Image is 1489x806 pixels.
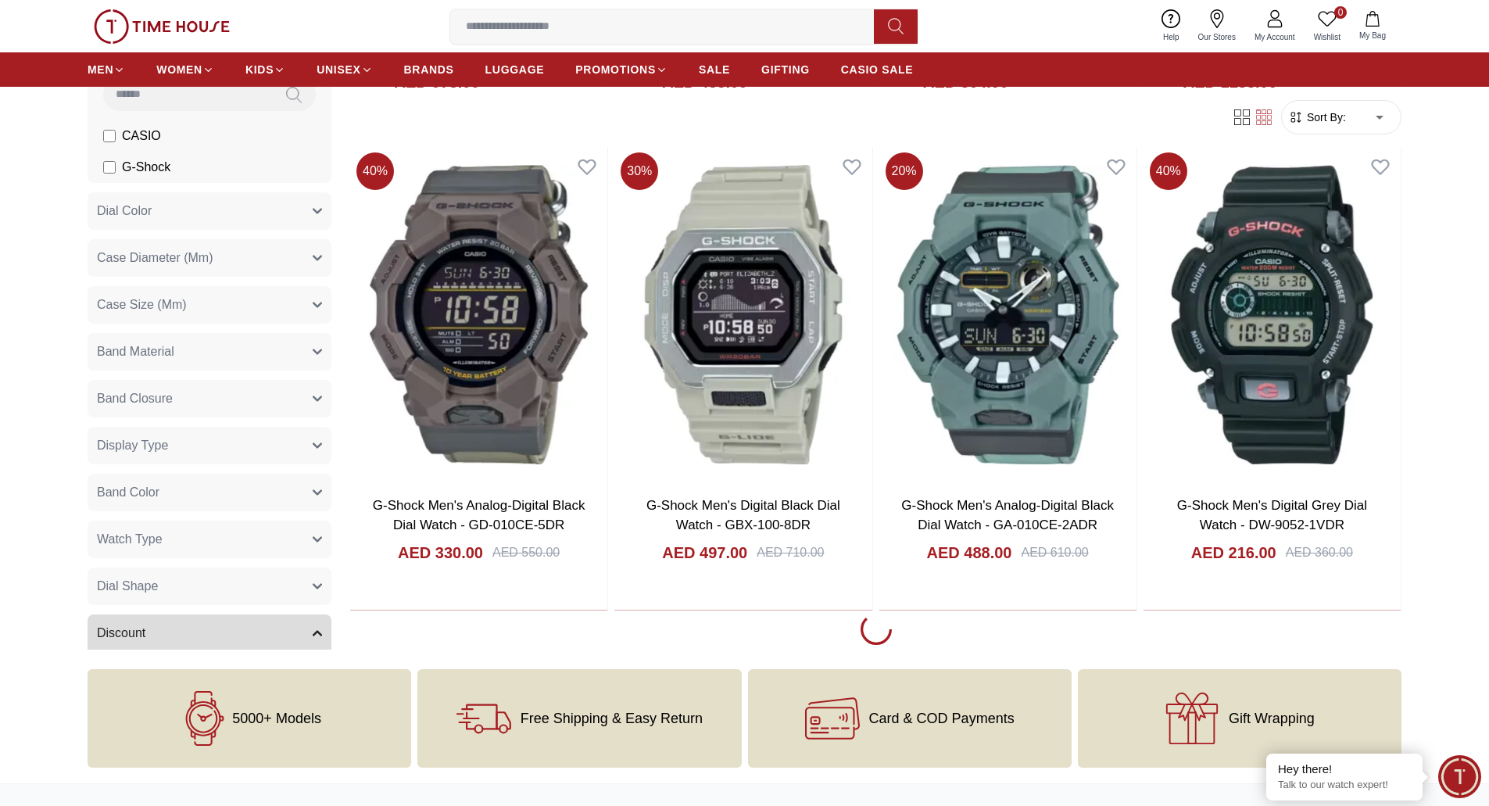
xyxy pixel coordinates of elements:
div: AED 360.00 [1286,543,1353,562]
span: Wishlist [1308,31,1347,43]
span: 30 % [621,152,658,190]
a: G-Shock Men's Digital Black Dial Watch - GBX-100-8DR [646,498,840,533]
span: Free Shipping & Easy Return [521,711,703,726]
button: Case Diameter (Mm) [88,240,331,278]
span: Discount [97,625,145,643]
a: BRANDS [404,56,454,84]
div: Hey there! [1278,761,1411,777]
span: UNISEX [317,62,360,77]
a: KIDS [245,56,285,84]
span: Our Stores [1192,31,1242,43]
span: Band Material [97,343,174,362]
img: G-Shock Men's Analog-Digital Black Dial Watch - GA-010CE-2ADR [879,146,1136,482]
div: Chat Widget [1438,755,1481,798]
button: Band Color [88,475,331,512]
p: Talk to our watch expert! [1278,779,1411,792]
button: My Bag [1350,8,1395,45]
button: Case Size (Mm) [88,287,331,324]
button: Band Closure [88,381,331,418]
span: Dial Shape [97,578,158,596]
span: BRANDS [404,62,454,77]
div: AED 710.00 [757,543,824,562]
span: Band Color [97,484,159,503]
h4: AED 330.00 [398,542,483,564]
button: Discount [88,615,331,653]
a: LUGGAGE [485,56,545,84]
button: Dial Color [88,193,331,231]
a: UNISEX [317,56,372,84]
span: Watch Type [97,531,163,550]
img: G-Shock Men's Digital Grey Dial Watch - DW-9052-1VDR [1144,146,1401,482]
span: 5000+ Models [232,711,321,726]
a: Help [1154,6,1189,46]
span: Help [1157,31,1186,43]
div: AED 610.00 [1021,543,1088,562]
button: Band Material [88,334,331,371]
span: GIFTING [761,62,810,77]
span: My Bag [1353,30,1392,41]
a: MEN [88,56,125,84]
button: Dial Shape [88,568,331,606]
a: Our Stores [1189,6,1245,46]
span: CASIO [122,127,161,146]
span: Display Type [97,437,168,456]
span: PROMOTIONS [575,62,656,77]
span: 40 % [356,152,394,190]
span: G-Shock [122,159,170,177]
img: ... [94,9,230,44]
span: CASIO SALE [841,62,914,77]
button: Watch Type [88,521,331,559]
span: WOMEN [156,62,202,77]
span: 20 % [886,152,923,190]
a: G-Shock Men's Analog-Digital Black Dial Watch - GA-010CE-2ADR [901,498,1114,533]
span: 0 [1334,6,1347,19]
span: Gift Wrapping [1229,711,1315,726]
h4: AED 488.00 [927,542,1012,564]
div: AED 550.00 [492,543,560,562]
a: CASIO SALE [841,56,914,84]
a: 0Wishlist [1305,6,1350,46]
span: Case Size (Mm) [97,296,187,315]
button: Sort By: [1288,109,1346,125]
a: PROMOTIONS [575,56,668,84]
button: Display Type [88,428,331,465]
a: SALE [699,56,730,84]
a: G-Shock Men's Digital Grey Dial Watch - DW-9052-1VDR [1177,498,1367,533]
span: Dial Color [97,202,152,221]
span: LUGGAGE [485,62,545,77]
span: Case Diameter (Mm) [97,249,213,268]
input: CASIO [103,131,116,143]
span: Sort By: [1304,109,1346,125]
span: 40 % [1150,152,1187,190]
img: G-Shock Men's Analog-Digital Black Dial Watch - GD-010CE-5DR [350,146,607,482]
a: WOMEN [156,56,214,84]
input: G-Shock [103,162,116,174]
span: Band Closure [97,390,173,409]
img: G-Shock Men's Digital Black Dial Watch - GBX-100-8DR [614,146,872,482]
h4: AED 216.00 [1191,542,1276,564]
span: SALE [699,62,730,77]
a: G-Shock Men's Analog-Digital Black Dial Watch - GD-010CE-5DR [373,498,585,533]
span: My Account [1248,31,1301,43]
span: Card & COD Payments [869,711,1015,726]
h4: AED 497.00 [662,542,747,564]
span: MEN [88,62,113,77]
a: GIFTING [761,56,810,84]
span: KIDS [245,62,274,77]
